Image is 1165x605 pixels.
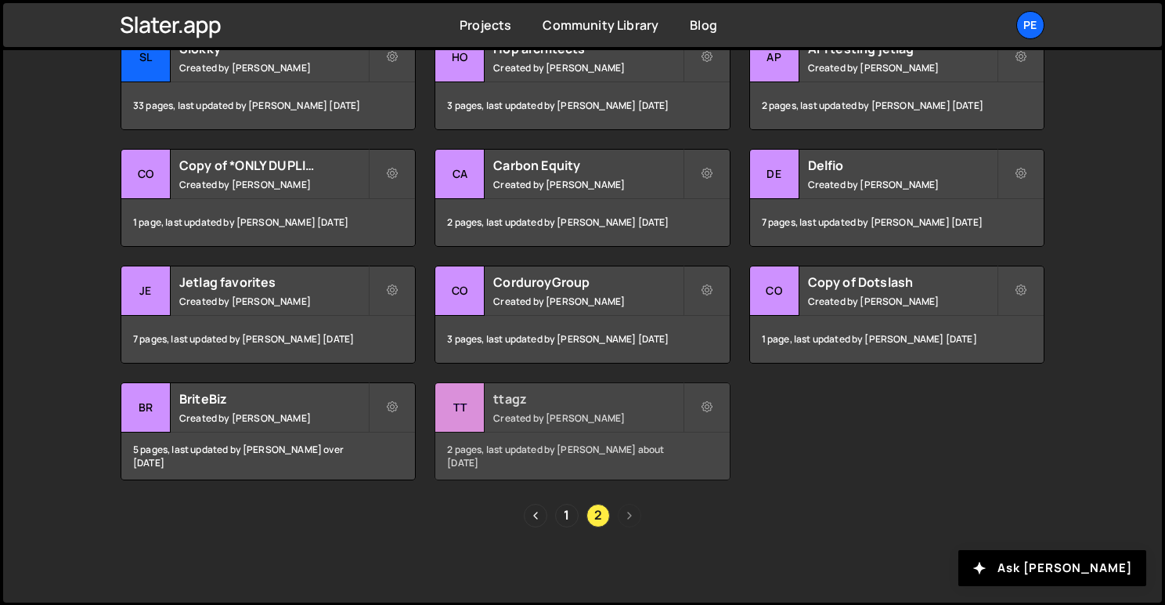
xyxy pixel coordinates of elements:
div: 1 page, last updated by [PERSON_NAME] [DATE] [750,316,1044,363]
div: Pagination [121,504,1044,527]
div: Co [121,150,171,199]
h2: Jetlag favorites [179,274,368,291]
h2: Delfio [808,157,997,174]
div: Co [750,266,799,316]
button: Ask [PERSON_NAME] [958,550,1146,586]
div: tt [435,383,485,433]
div: De [750,150,799,199]
a: Je Jetlag favorites Created by [PERSON_NAME] 7 pages, last updated by [PERSON_NAME] [DATE] [121,266,416,364]
div: 33 pages, last updated by [PERSON_NAME] [DATE] [121,82,415,129]
small: Created by [PERSON_NAME] [179,61,368,74]
small: Created by [PERSON_NAME] [493,178,682,191]
a: Co CorduroyGroup Created by [PERSON_NAME] 3 pages, last updated by [PERSON_NAME] [DATE] [435,266,730,364]
a: Ho Hop architects Created by [PERSON_NAME] 3 pages, last updated by [PERSON_NAME] [DATE] [435,32,730,130]
small: Created by [PERSON_NAME] [808,61,997,74]
small: Created by [PERSON_NAME] [179,295,368,308]
div: Je [121,266,171,316]
div: Co [435,266,485,316]
a: AP API testing jetlag Created by [PERSON_NAME] 2 pages, last updated by [PERSON_NAME] [DATE] [749,32,1044,130]
small: Created by [PERSON_NAME] [179,178,368,191]
h2: ttagz [493,390,682,408]
h2: Carbon Equity [493,157,682,174]
div: AP [750,33,799,82]
h2: CorduroyGroup [493,274,682,291]
small: Created by [PERSON_NAME] [493,411,682,425]
div: 3 pages, last updated by [PERSON_NAME] [DATE] [435,316,729,363]
small: Created by [PERSON_NAME] [808,295,997,308]
small: Created by [PERSON_NAME] [808,178,997,191]
div: Br [121,383,171,433]
div: Ca [435,150,485,199]
a: Previous page [524,504,547,527]
div: 2 pages, last updated by [PERSON_NAME] about [DATE] [435,433,729,480]
h2: Copy of Dotslash [808,274,997,291]
div: 2 pages, last updated by [PERSON_NAME] [DATE] [435,199,729,246]
h2: Copy of *ONLY DUPLICATE* Perspective Client First V2.1 [179,157,368,174]
a: Projects [460,16,511,34]
h2: BriteBiz [179,390,368,408]
a: Blog [690,16,717,34]
div: Sl [121,33,171,82]
div: 5 pages, last updated by [PERSON_NAME] over [DATE] [121,433,415,480]
small: Created by [PERSON_NAME] [493,61,682,74]
div: 1 page, last updated by [PERSON_NAME] [DATE] [121,199,415,246]
div: 7 pages, last updated by [PERSON_NAME] [DATE] [750,199,1044,246]
a: De Delfio Created by [PERSON_NAME] 7 pages, last updated by [PERSON_NAME] [DATE] [749,149,1044,247]
a: Ca Carbon Equity Created by [PERSON_NAME] 2 pages, last updated by [PERSON_NAME] [DATE] [435,149,730,247]
small: Created by [PERSON_NAME] [493,295,682,308]
a: tt ttagz Created by [PERSON_NAME] 2 pages, last updated by [PERSON_NAME] about [DATE] [435,382,730,480]
a: Co Copy of *ONLY DUPLICATE* Perspective Client First V2.1 Created by [PERSON_NAME] 1 page, last u... [121,149,416,247]
a: Pe [1016,11,1044,39]
div: 2 pages, last updated by [PERSON_NAME] [DATE] [750,82,1044,129]
div: Ho [435,33,485,82]
div: 7 pages, last updated by [PERSON_NAME] [DATE] [121,316,415,363]
a: Sl Slokky Created by [PERSON_NAME] 33 pages, last updated by [PERSON_NAME] [DATE] [121,32,416,130]
a: Community Library [543,16,658,34]
div: 3 pages, last updated by [PERSON_NAME] [DATE] [435,82,729,129]
a: Co Copy of Dotslash Created by [PERSON_NAME] 1 page, last updated by [PERSON_NAME] [DATE] [749,266,1044,364]
small: Created by [PERSON_NAME] [179,411,368,425]
a: Br BriteBiz Created by [PERSON_NAME] 5 pages, last updated by [PERSON_NAME] over [DATE] [121,382,416,480]
a: Page 1 [555,504,579,527]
